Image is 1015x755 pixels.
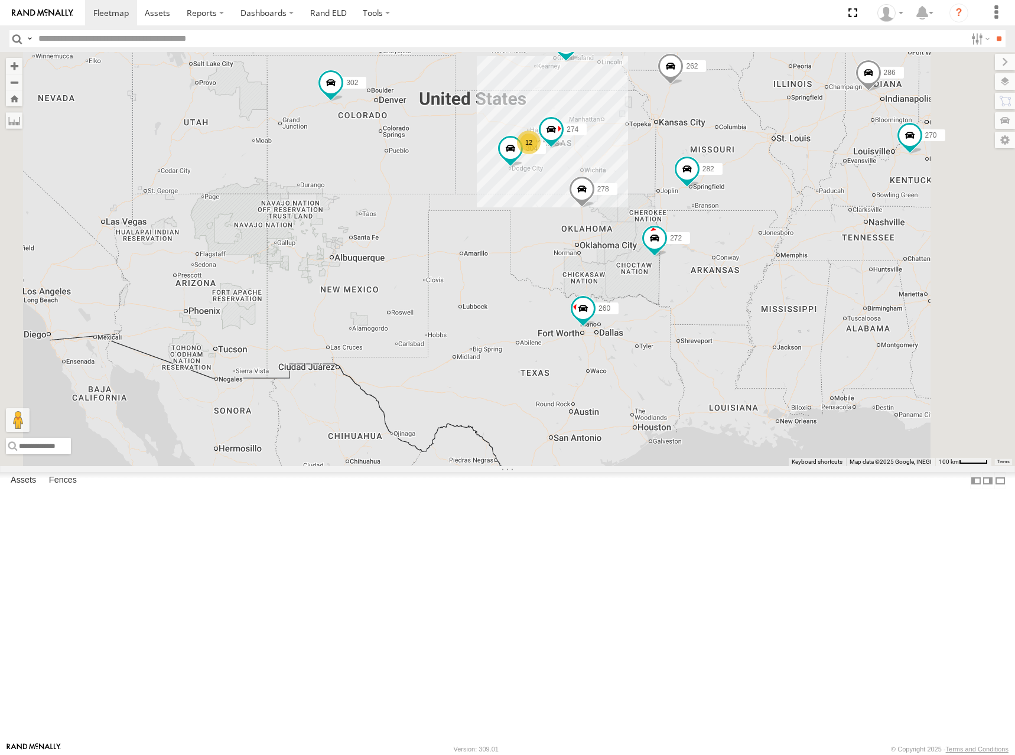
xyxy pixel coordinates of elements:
span: 274 [567,125,578,133]
div: 12 [517,131,541,154]
span: 278 [597,184,609,193]
a: Terms (opens in new tab) [997,459,1010,464]
a: Visit our Website [6,743,61,755]
a: Terms and Conditions [946,746,1009,753]
div: Shane Miller [873,4,907,22]
label: Fences [43,473,83,489]
button: Zoom Home [6,90,22,106]
label: Assets [5,473,42,489]
label: Map Settings [995,132,1015,148]
label: Dock Summary Table to the Right [982,472,994,489]
label: Search Query [25,30,34,47]
span: 260 [598,304,610,312]
label: Hide Summary Table [994,472,1006,489]
button: Zoom in [6,58,22,74]
img: rand-logo.svg [12,9,73,17]
span: Map data ©2025 Google, INEGI [850,458,932,465]
i: ? [949,4,968,22]
button: Keyboard shortcuts [792,458,842,466]
button: Drag Pegman onto the map to open Street View [6,408,30,432]
span: 302 [346,78,358,86]
button: Map Scale: 100 km per 45 pixels [935,458,991,466]
span: 272 [670,234,682,242]
div: © Copyright 2025 - [891,746,1009,753]
label: Search Filter Options [967,30,992,47]
label: Dock Summary Table to the Left [970,472,982,489]
span: 262 [686,62,698,70]
label: Measure [6,112,22,129]
span: 282 [702,164,714,173]
span: 270 [925,131,937,139]
span: 286 [884,68,896,76]
div: Version: 309.01 [454,746,499,753]
button: Zoom out [6,74,22,90]
span: 100 km [939,458,959,465]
